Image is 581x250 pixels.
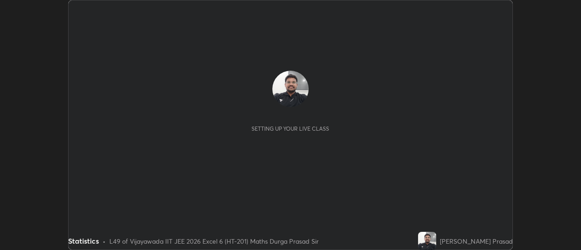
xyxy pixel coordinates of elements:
[418,232,436,250] img: 19abef125f9e46878e56dc7f96b26257.jpg
[272,71,309,107] img: 19abef125f9e46878e56dc7f96b26257.jpg
[440,236,513,246] div: [PERSON_NAME] Prasad
[68,235,99,246] div: Statistics
[109,236,319,246] div: L49 of Vijayawada IIT JEE 2026 Excel 6 (HT-201) Maths Durga Prasad Sir
[103,236,106,246] div: •
[251,125,329,132] div: Setting up your live class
